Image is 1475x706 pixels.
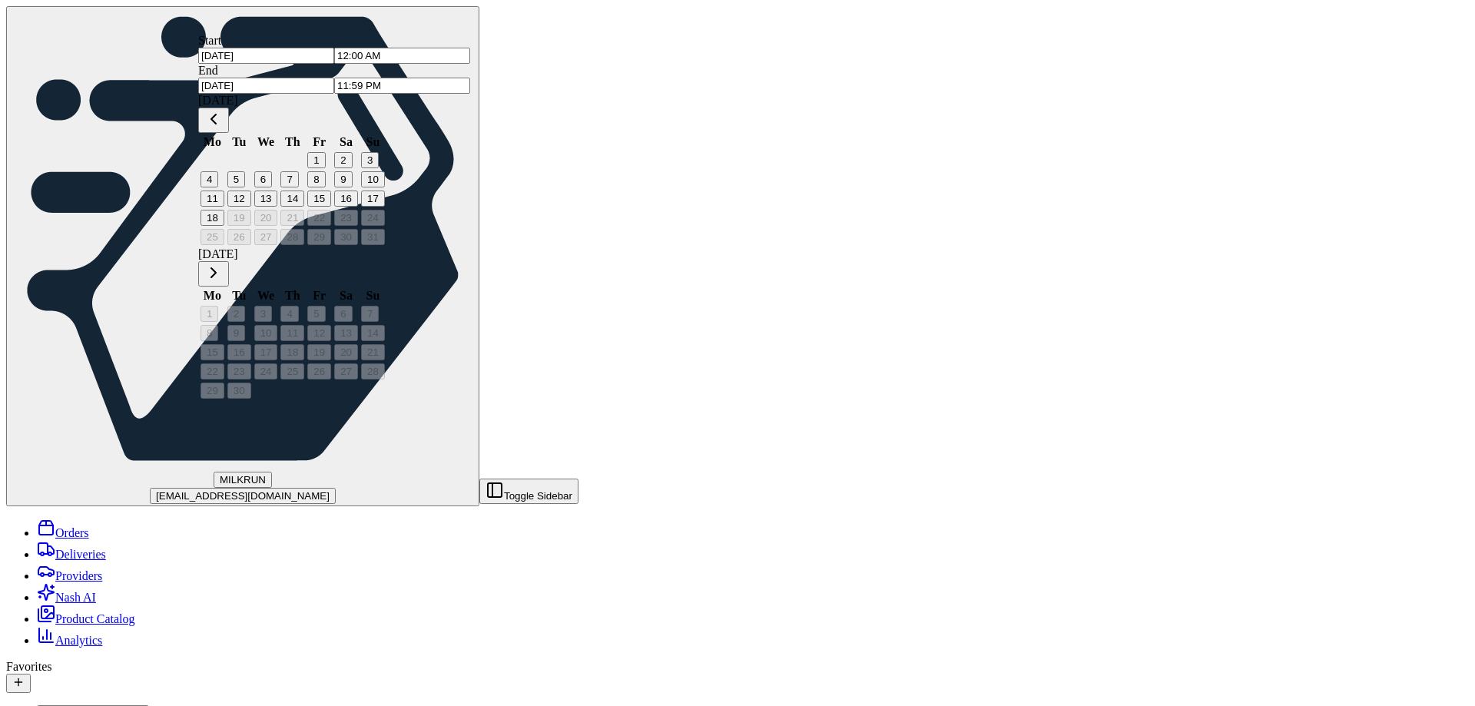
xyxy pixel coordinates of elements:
[6,6,479,506] button: MILKRUNMILKRUN[EMAIL_ADDRESS][DOMAIN_NAME]
[254,191,278,207] button: 13
[136,280,167,292] span: [DATE]
[261,151,280,170] button: Start new chat
[254,344,278,360] button: 17
[307,363,331,380] button: 26
[15,61,280,86] p: Welcome 👋
[280,191,304,207] button: 14
[227,229,251,245] button: 26
[201,306,218,322] button: 1
[198,64,218,77] label: End
[15,345,28,357] div: 📗
[55,634,102,647] span: Analytics
[201,363,224,380] button: 22
[254,306,272,322] button: 3
[361,152,379,168] button: 3
[307,306,325,322] button: 5
[198,34,221,47] label: Start
[201,191,224,207] button: 11
[334,78,470,94] input: Time
[238,197,280,215] button: See all
[214,472,272,488] button: MILKRUN
[227,344,251,360] button: 16
[108,380,186,393] a: Powered byPylon
[280,134,305,150] th: Thursday
[37,591,96,604] a: Nash AI
[361,344,385,360] button: 21
[280,306,298,322] button: 4
[198,48,334,64] input: Date
[198,247,470,261] div: [DATE]
[220,474,266,486] span: MILKRUN
[32,147,60,174] img: 9188753566659_6852d8bf1fb38e338040_72.png
[479,479,578,504] button: Toggle Sidebar
[15,224,40,248] img: Asif Zaman Khan
[37,569,102,582] a: Providers
[334,152,352,168] button: 2
[37,612,135,625] a: Product Catalog
[136,238,167,250] span: [DATE]
[333,288,359,303] th: Saturday
[198,78,334,94] input: Date
[254,210,278,226] button: 20
[227,325,245,341] button: 9
[227,383,251,399] button: 30
[124,337,253,365] a: 💻API Documentation
[227,171,245,187] button: 5
[334,191,358,207] button: 16
[361,210,385,226] button: 24
[37,634,102,647] a: Analytics
[307,325,331,341] button: 12
[15,147,43,174] img: 1736555255976-a54dd68f-1ca7-489b-9aae-adbdc363a1c4
[156,490,330,502] span: [EMAIL_ADDRESS][DOMAIN_NAME]
[201,383,224,399] button: 29
[201,171,218,187] button: 4
[227,191,251,207] button: 12
[280,288,305,303] th: Thursday
[307,210,331,226] button: 22
[227,134,252,150] th: Tuesday
[307,191,331,207] button: 15
[153,381,186,393] span: Pylon
[280,210,304,226] button: 21
[145,343,247,359] span: API Documentation
[48,238,124,250] span: [PERSON_NAME]
[69,162,211,174] div: We're available if you need us!
[361,363,385,380] button: 28
[37,548,106,561] a: Deliveries
[280,325,304,341] button: 11
[130,345,142,357] div: 💻
[334,363,358,380] button: 27
[12,8,473,469] img: MILKRUN
[227,210,251,226] button: 19
[198,94,470,108] div: [DATE]
[128,280,133,292] span: •
[334,171,352,187] button: 9
[333,134,359,150] th: Saturday
[361,171,385,187] button: 10
[307,171,325,187] button: 8
[15,200,103,212] div: Past conversations
[504,490,572,502] span: Toggle Sidebar
[201,344,224,360] button: 15
[280,344,304,360] button: 18
[37,526,89,539] a: Orders
[307,152,325,168] button: 1
[361,325,385,341] button: 14
[307,344,331,360] button: 19
[198,261,229,287] button: Go to next month
[15,15,46,46] img: Nash
[307,134,332,150] th: Friday
[254,325,278,341] button: 10
[254,134,279,150] th: Wednesday
[334,325,358,341] button: 13
[334,306,352,322] button: 6
[55,612,135,625] span: Product Catalog
[128,238,133,250] span: •
[360,288,386,303] th: Sunday
[198,108,229,133] button: Go to previous month
[6,660,1469,674] div: Favorites
[200,288,225,303] th: Monday
[254,229,278,245] button: 27
[9,337,124,365] a: 📗Knowledge Base
[55,526,89,539] span: Orders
